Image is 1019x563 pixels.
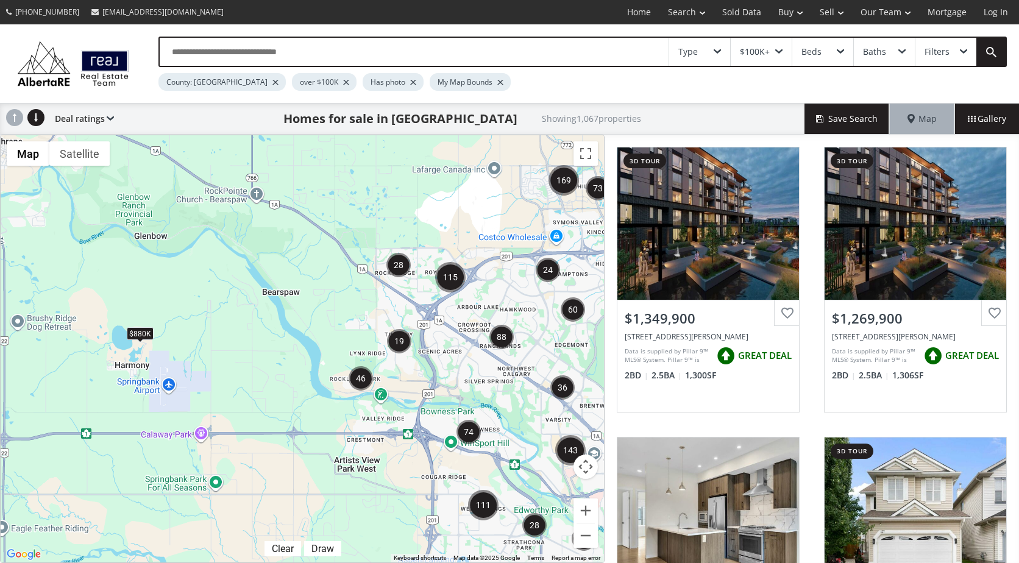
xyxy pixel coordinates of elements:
[890,104,954,134] div: Map
[801,48,822,56] div: Beds
[15,7,79,17] span: [PHONE_NUMBER]
[892,369,923,381] span: 1,306 SF
[714,344,738,368] img: rating icon
[832,369,856,381] span: 2 BD
[49,141,110,166] button: Show satellite imagery
[832,331,999,342] div: 4185 Norford Avenue NW #204, Calgary, AB T2L 2K7
[832,309,999,328] div: $1,269,900
[550,375,575,400] div: 36
[945,349,999,362] span: GREAT DEAL
[573,523,598,548] button: Zoom out
[456,420,481,444] div: 74
[453,554,520,561] span: Map data ©2025 Google
[586,176,610,200] div: 73
[12,38,134,89] img: Logo
[678,48,698,56] div: Type
[536,258,560,282] div: 24
[283,110,517,127] h1: Homes for sale in [GEOGRAPHIC_DATA]
[4,547,44,562] a: Open this area in Google Maps (opens a new window)
[572,526,596,551] div: 52
[921,344,945,368] img: rating icon
[522,513,547,537] div: 28
[265,543,301,554] div: Click to clear.
[435,262,466,292] div: 115
[859,369,889,381] span: 2.5 BA
[555,435,586,466] div: 143
[527,554,544,561] a: Terms
[349,366,373,391] div: 46
[102,7,224,17] span: [EMAIL_ADDRESS][DOMAIN_NAME]
[685,369,716,381] span: 1,300 SF
[7,141,49,166] button: Show street map
[625,347,711,365] div: Data is supplied by Pillar 9™ MLS® System. Pillar 9™ is the owner of the copyright in its MLS® Sy...
[308,543,337,554] div: Draw
[812,135,1019,425] a: 3d tour$1,269,900[STREET_ADDRESS][PERSON_NAME]Data is supplied by Pillar 9™ MLS® System. Pillar 9...
[740,48,770,56] div: $100K+
[832,347,918,365] div: Data is supplied by Pillar 9™ MLS® System. Pillar 9™ is the owner of the copyright in its MLS® Sy...
[4,547,44,562] img: Google
[605,135,812,425] a: 3d tour$1,349,900[STREET_ADDRESS][PERSON_NAME]Data is supplied by Pillar 9™ MLS® System. Pillar 9...
[625,331,792,342] div: 4180 Kovitz Avenue NW #206, Calgary, AB T2L 2K7
[552,554,600,561] a: Report a map error
[863,48,886,56] div: Baths
[625,369,648,381] span: 2 BD
[652,369,682,381] span: 2.5 BA
[468,490,499,520] div: 111
[573,498,598,523] button: Zoom in
[907,113,937,125] span: Map
[394,554,446,562] button: Keyboard shortcuts
[573,455,598,479] button: Map camera controls
[430,73,511,91] div: My Map Bounds
[968,113,1006,125] span: Gallery
[561,297,585,322] div: 60
[489,325,514,349] div: 88
[954,104,1019,134] div: Gallery
[127,327,154,340] div: $880K
[386,253,411,277] div: 28
[292,73,357,91] div: over $100K
[49,104,114,134] div: Deal ratings
[304,543,341,554] div: Click to draw.
[542,114,641,123] h2: Showing 1,067 properties
[549,165,579,196] div: 169
[625,309,792,328] div: $1,349,900
[573,141,598,166] button: Toggle fullscreen view
[85,1,230,23] a: [EMAIL_ADDRESS][DOMAIN_NAME]
[738,349,792,362] span: GREAT DEAL
[925,48,950,56] div: Filters
[269,543,297,554] div: Clear
[158,73,286,91] div: County: [GEOGRAPHIC_DATA]
[363,73,424,91] div: Has photo
[387,329,411,353] div: 19
[804,104,890,134] button: Save Search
